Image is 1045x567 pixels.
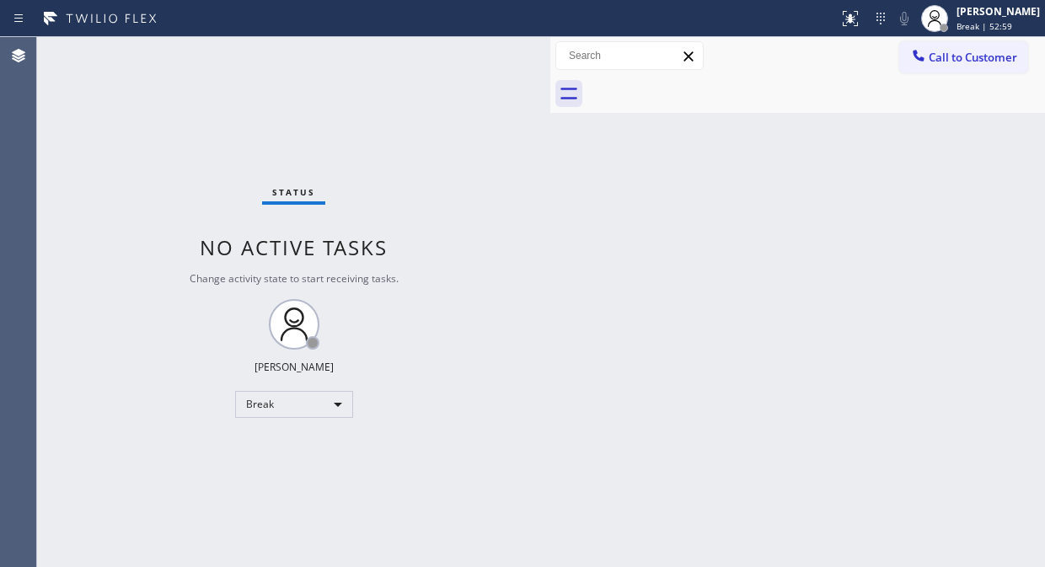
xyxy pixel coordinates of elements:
span: Change activity state to start receiving tasks. [190,271,399,286]
button: Mute [892,7,916,30]
span: No active tasks [200,233,388,261]
div: [PERSON_NAME] [957,4,1040,19]
span: Break | 52:59 [957,20,1012,32]
div: [PERSON_NAME] [255,360,334,374]
span: Call to Customer [929,50,1017,65]
span: Status [272,186,315,198]
input: Search [556,42,703,69]
div: Break [235,391,353,418]
button: Call to Customer [899,41,1028,73]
